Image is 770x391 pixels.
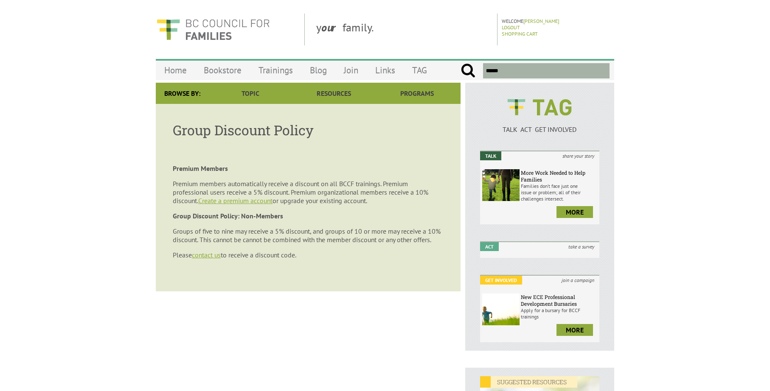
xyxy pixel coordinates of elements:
[367,60,404,80] a: Links
[301,60,335,80] a: Blog
[556,324,593,336] a: more
[521,307,597,320] p: Apply for a bursary for BCCF trainings
[173,251,444,259] p: Please to receive a discount code.
[556,276,599,285] i: join a campaign
[521,169,597,183] h6: More Work Needed to Help Families
[198,196,273,205] a: Create a premium account
[173,179,444,205] p: Premium members automatically receive a discount on all BCCF trainings. Premium professional user...
[156,14,270,45] img: BC Council for FAMILIES
[321,20,343,34] strong: our
[556,206,593,218] a: more
[292,83,375,104] a: Resources
[335,60,367,80] a: Join
[563,242,599,251] i: take a survey
[404,60,436,80] a: TAG
[523,18,559,24] a: [PERSON_NAME]
[461,63,475,78] input: Submit
[480,125,599,134] p: TALK ACT GET INVOLVED
[480,376,577,388] em: SUGGESTED RESOURCES
[309,14,497,45] div: y family.
[502,31,538,37] a: Shopping Cart
[557,151,599,160] i: share your story
[173,121,444,139] div: Group Discount Policy
[192,251,221,259] a: contact us
[173,212,283,220] strong: Group Discount Policy: Non-Members
[502,24,520,31] a: Logout
[209,83,292,104] a: Topic
[250,60,301,80] a: Trainings
[502,18,612,24] p: Welcome
[173,227,444,244] p: Groups of five to nine may receive a 5% discount, and groups of 10 or more may receive a 10% disc...
[480,117,599,134] a: TALK ACT GET INVOLVED
[156,83,209,104] div: Browse By:
[480,276,522,285] em: Get Involved
[173,164,228,173] strong: Premium Members
[195,60,250,80] a: Bookstore
[376,83,459,104] a: Programs
[156,60,195,80] a: Home
[480,242,499,251] em: Act
[521,293,597,307] h6: New ECE Professional Development Bursaries
[501,91,578,123] img: BCCF's TAG Logo
[521,183,597,202] p: Families don’t face just one issue or problem; all of their challenges intersect.
[480,151,501,160] em: Talk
